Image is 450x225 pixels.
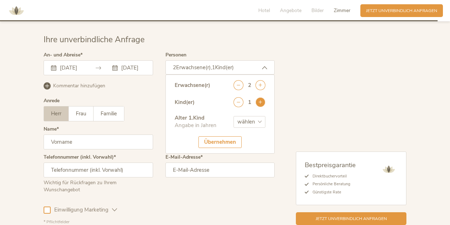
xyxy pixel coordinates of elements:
span: Hotel [258,7,270,14]
span: Jetzt unverbindlich anfragen [316,216,387,222]
span: Jetzt unverbindlich anfragen [366,8,437,14]
span: Zimmer [334,7,350,14]
span: 1 [212,64,215,71]
li: Günstigste Rate [309,188,356,196]
div: Erwachsene(r) [175,82,210,89]
div: Angabe in Jahren [175,122,216,129]
div: Kind(er) [175,99,195,106]
div: Übernehmen [198,136,242,148]
li: Persönliche Beratung [309,180,356,188]
div: 1 [248,99,251,106]
span: Bestpreisgarantie [305,160,356,169]
div: Alter 1 . Kind [175,114,216,122]
span: Kind(er) [215,64,234,71]
span: Angebote [280,7,302,14]
span: Erwachsene(r), [176,64,212,71]
label: Personen [165,53,186,57]
span: 2 [173,64,176,71]
img: AMONTI & LUNARIS Wellnessresort [380,160,398,178]
a: AMONTI & LUNARIS Wellnessresort [6,9,27,12]
div: 2 [248,82,251,89]
span: Ihre unverbindliche Anfrage [44,34,145,45]
li: Direktbuchervorteil [309,172,356,180]
span: Bilder [311,7,324,14]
